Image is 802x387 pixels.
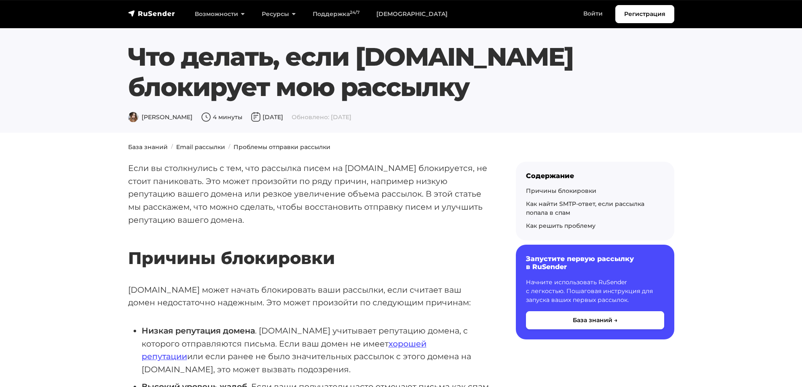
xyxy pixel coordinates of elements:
a: Запустите первую рассылку в RuSender Начните использовать RuSender с легкостью. Пошаговая инструк... [516,245,674,339]
a: Как решить проблему [526,222,595,230]
li: . [DOMAIN_NAME] учитывает репутацию домена, с которого отправляются письма. Если ваш домен не име... [142,324,489,376]
a: [DEMOGRAPHIC_DATA] [368,5,456,23]
p: Если вы столкнулись с тем, что рассылка писем на [DOMAIN_NAME] блокируется, не стоит паниковать. ... [128,162,489,227]
p: [DOMAIN_NAME] может начать блокировать ваши рассылки, если считает ваш домен недостаточно надежны... [128,283,489,309]
span: [PERSON_NAME] [128,113,193,121]
a: Email рассылки [176,143,225,151]
span: [DATE] [251,113,283,121]
a: Проблемы отправки рассылки [233,143,330,151]
img: Время чтения [201,112,211,122]
a: Ресурсы [253,5,304,23]
strong: Низкая репутация домена [142,326,255,336]
a: База знаний [128,143,168,151]
a: Войти [575,5,611,22]
h2: Причины блокировки [128,223,489,268]
h6: Запустите первую рассылку в RuSender [526,255,664,271]
span: Обновлено: [DATE] [292,113,351,121]
a: Как найти SMTP-ответ, если рассылка попала в спам [526,200,644,216]
p: Начните использовать RuSender с легкостью. Пошаговая инструкция для запуска ваших первых рассылок. [526,278,664,304]
a: Возможности [186,5,253,23]
span: 4 минуты [201,113,242,121]
a: Причины блокировки [526,187,596,195]
img: Дата публикации [251,112,261,122]
h1: Что делать, если [DOMAIN_NAME] блокирует мою рассылку [128,42,674,102]
img: RuSender [128,9,175,18]
button: База знаний → [526,311,664,329]
nav: breadcrumb [123,143,679,152]
sup: 24/7 [350,10,359,15]
div: Содержание [526,172,664,180]
a: Поддержка24/7 [304,5,368,23]
a: Регистрация [615,5,674,23]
